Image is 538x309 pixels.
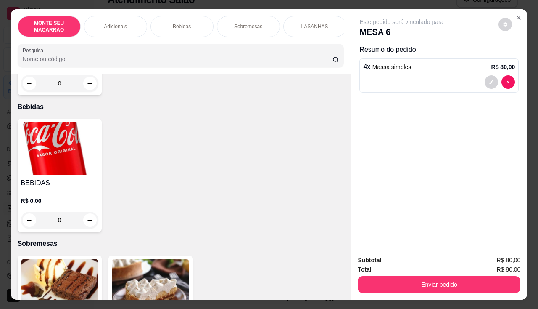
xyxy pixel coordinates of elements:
span: R$ 80,00 [497,256,521,265]
p: 4 x [363,62,411,72]
button: Close [512,11,525,24]
button: decrease-product-quantity [501,75,515,89]
p: MESA 6 [359,26,443,38]
span: Massa simples [372,64,411,70]
button: Enviar pedido [358,276,520,293]
p: Adicionais [104,23,127,30]
p: R$ 80,00 [491,63,515,71]
label: Pesquisa [23,47,46,54]
p: MONTE SEU MACARRÃO [25,20,74,33]
strong: Total [358,266,371,273]
strong: Subtotal [358,257,381,264]
p: Bebidas [173,23,191,30]
p: Sobremesas [234,23,262,30]
img: product-image [21,122,98,175]
button: decrease-product-quantity [498,18,512,31]
span: R$ 80,00 [497,265,521,274]
h4: BEBIDAS [21,178,98,188]
button: decrease-product-quantity [485,75,498,89]
p: Este pedido será vinculado para [359,18,443,26]
p: Resumo do pedido [359,45,519,55]
p: Bebidas [18,102,344,112]
p: Sobremesas [18,239,344,249]
input: Pesquisa [23,55,332,63]
p: LASANHAS [301,23,328,30]
p: R$ 0,00 [21,197,98,205]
